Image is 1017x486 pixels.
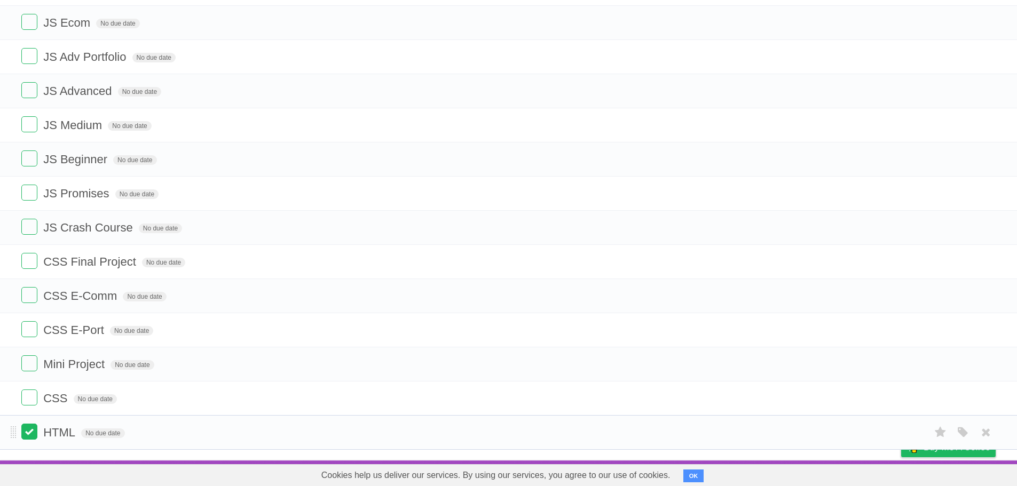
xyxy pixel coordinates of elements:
span: No due date [115,189,159,199]
label: Done [21,150,37,166]
label: Done [21,355,37,371]
span: JS Ecom [43,16,93,29]
label: Done [21,14,37,30]
label: Done [21,321,37,337]
span: JS Crash Course [43,221,136,234]
label: Done [21,287,37,303]
span: No due date [113,155,156,165]
span: No due date [111,360,154,370]
span: JS Medium [43,118,105,132]
label: Done [21,116,37,132]
span: No due date [118,87,161,97]
span: CSS [43,392,70,405]
label: Done [21,185,37,201]
label: Done [21,253,37,269]
label: Done [21,424,37,440]
span: No due date [123,292,166,301]
span: No due date [81,428,124,438]
a: Privacy [887,463,915,483]
span: No due date [74,394,117,404]
span: JS Beginner [43,153,110,166]
span: No due date [139,224,182,233]
span: No due date [108,121,151,131]
span: No due date [110,326,153,336]
span: No due date [132,53,176,62]
span: No due date [96,19,139,28]
a: About [759,463,782,483]
span: No due date [142,258,185,267]
label: Done [21,48,37,64]
a: Suggest a feature [928,463,996,483]
span: JS Promises [43,187,112,200]
button: OK [683,469,704,482]
span: Mini Project [43,357,107,371]
span: CSS E-Port [43,323,107,337]
a: Terms [851,463,874,483]
span: JS Adv Portfolio [43,50,129,63]
label: Done [21,219,37,235]
span: Cookies help us deliver our services. By using our services, you agree to our use of cookies. [311,465,681,486]
span: JS Advanced [43,84,114,98]
span: Buy me a coffee [924,438,990,457]
label: Done [21,82,37,98]
span: CSS Final Project [43,255,139,268]
label: Done [21,389,37,405]
label: Star task [931,424,951,441]
a: Developers [794,463,838,483]
span: CSS E-Comm [43,289,120,302]
span: HTML [43,426,78,439]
